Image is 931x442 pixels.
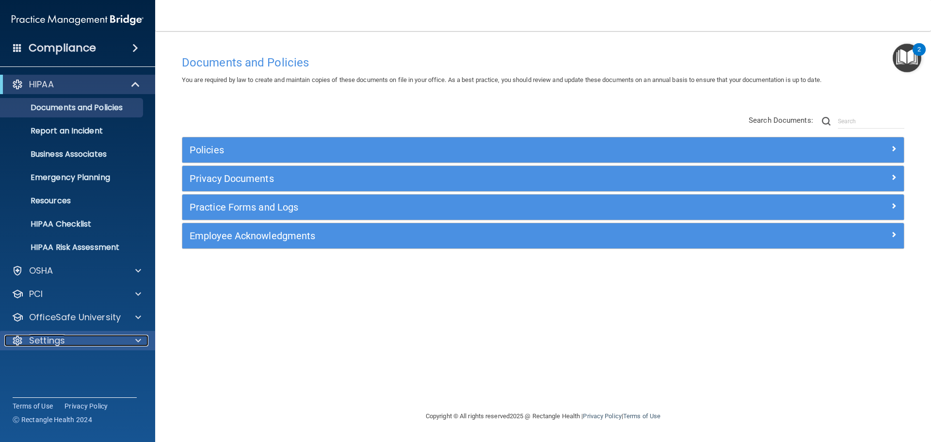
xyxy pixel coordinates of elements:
[6,219,139,229] p: HIPAA Checklist
[838,114,904,129] input: Search
[822,117,831,126] img: ic-search.3b580494.png
[917,49,921,62] div: 2
[749,116,813,125] span: Search Documents:
[6,103,139,113] p: Documents and Policies
[190,199,897,215] a: Practice Forms and Logs
[12,265,141,277] a: OSHA
[13,415,92,425] span: Ⓒ Rectangle Health 2024
[64,401,108,411] a: Privacy Policy
[190,171,897,186] a: Privacy Documents
[29,288,43,300] p: PCI
[893,44,921,72] button: Open Resource Center, 2 new notifications
[190,202,716,213] h5: Practice Forms and Logs
[190,230,716,241] h5: Employee Acknowledgments
[12,311,141,323] a: OfficeSafe University
[190,142,897,158] a: Policies
[182,56,904,69] h4: Documents and Policies
[6,149,139,159] p: Business Associates
[12,10,144,30] img: PMB logo
[583,412,621,420] a: Privacy Policy
[6,196,139,206] p: Resources
[29,265,53,277] p: OSHA
[29,79,54,90] p: HIPAA
[12,288,141,300] a: PCI
[29,41,96,55] h4: Compliance
[190,173,716,184] h5: Privacy Documents
[13,401,53,411] a: Terms of Use
[623,412,660,420] a: Terms of Use
[190,145,716,155] h5: Policies
[29,311,121,323] p: OfficeSafe University
[6,126,139,136] p: Report an Incident
[29,335,65,346] p: Settings
[190,228,897,244] a: Employee Acknowledgments
[366,401,720,432] div: Copyright © All rights reserved 2025 @ Rectangle Health | |
[6,173,139,182] p: Emergency Planning
[12,79,141,90] a: HIPAA
[6,243,139,252] p: HIPAA Risk Assessment
[182,76,821,83] span: You are required by law to create and maintain copies of these documents on file in your office. ...
[12,335,141,346] a: Settings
